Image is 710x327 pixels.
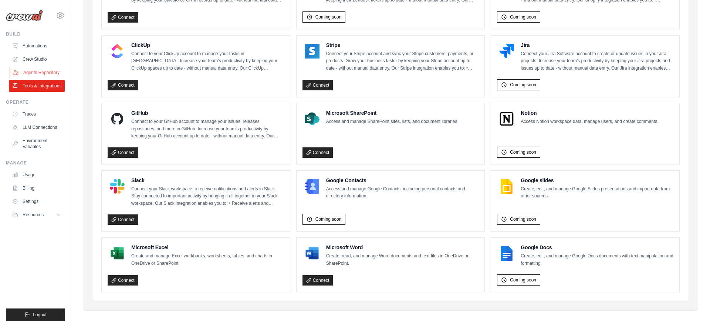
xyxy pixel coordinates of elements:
[9,196,65,207] a: Settings
[131,244,284,251] h4: Microsoft Excel
[521,109,658,117] h4: Notion
[9,209,65,221] button: Resources
[23,212,44,218] span: Resources
[499,246,514,261] img: Google Docs Logo
[521,244,673,251] h4: Google Docs
[110,179,125,194] img: Slack Logo
[6,31,65,37] div: Build
[108,147,138,158] a: Connect
[6,308,65,321] button: Logout
[326,109,459,117] h4: Microsoft SharePoint
[131,50,284,72] p: Connect to your ClickUp account to manage your tasks in [GEOGRAPHIC_DATA]. Increase your team’s p...
[108,12,138,23] a: Connect
[326,177,479,184] h4: Google Contacts
[108,80,138,90] a: Connect
[108,214,138,225] a: Connect
[326,41,479,49] h4: Stripe
[9,135,65,153] a: Environment Variables
[110,44,125,59] img: ClickUp Logo
[521,41,673,49] h4: Jira
[305,111,319,126] img: Microsoft SharePoint Logo
[9,40,65,52] a: Automations
[326,244,479,251] h4: Microsoft Word
[510,277,536,283] span: Coming soon
[9,182,65,194] a: Billing
[326,253,479,267] p: Create, read, and manage Word documents and text files in OneDrive or SharePoint.
[510,82,536,88] span: Coming soon
[110,246,125,261] img: Microsoft Excel Logo
[521,186,673,200] p: Create, edit, and manage Google Slides presentations and import data from other sources.
[9,53,65,65] a: Crew Studio
[510,149,536,155] span: Coming soon
[305,179,319,194] img: Google Contacts Logo
[315,216,342,222] span: Coming soon
[131,177,284,184] h4: Slack
[305,44,319,59] img: Stripe Logo
[302,147,333,158] a: Connect
[6,160,65,166] div: Manage
[305,246,319,261] img: Microsoft Word Logo
[499,44,514,59] img: Jira Logo
[110,111,125,126] img: GitHub Logo
[499,111,514,126] img: Notion Logo
[510,216,536,222] span: Coming soon
[10,67,65,79] a: Agents Repository
[521,177,673,184] h4: Google slides
[131,118,284,140] p: Connect to your GitHub account to manage your issues, releases, repositories, and more in GitHub....
[315,14,342,20] span: Coming soon
[33,312,47,318] span: Logout
[9,169,65,181] a: Usage
[302,80,333,90] a: Connect
[9,108,65,120] a: Traces
[131,186,284,207] p: Connect your Slack workspace to receive notifications and alerts in Slack. Stay connected to impo...
[326,50,479,72] p: Connect your Stripe account and sync your Stripe customers, payments, or products. Grow your busi...
[131,253,284,267] p: Create and manage Excel workbooks, worksheets, tables, and charts in OneDrive or SharePoint.
[131,41,284,49] h4: ClickUp
[9,80,65,92] a: Tools & Integrations
[510,14,536,20] span: Coming soon
[326,186,479,200] p: Access and manage Google Contacts, including personal contacts and directory information.
[131,109,284,117] h4: GitHub
[521,253,673,267] p: Create, edit, and manage Google Docs documents with text manipulation and formatting.
[9,121,65,133] a: LLM Connections
[108,275,138,286] a: Connect
[521,50,673,72] p: Connect your Jira Software account to create or update issues in your Jira projects. Increase you...
[326,118,459,126] p: Access and manage SharePoint sites, lists, and document libraries.
[302,275,333,286] a: Connect
[6,99,65,105] div: Operate
[521,118,658,126] p: Access Notion workspace data, manage users, and create comments.
[6,10,43,21] img: Logo
[499,179,514,194] img: Google slides Logo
